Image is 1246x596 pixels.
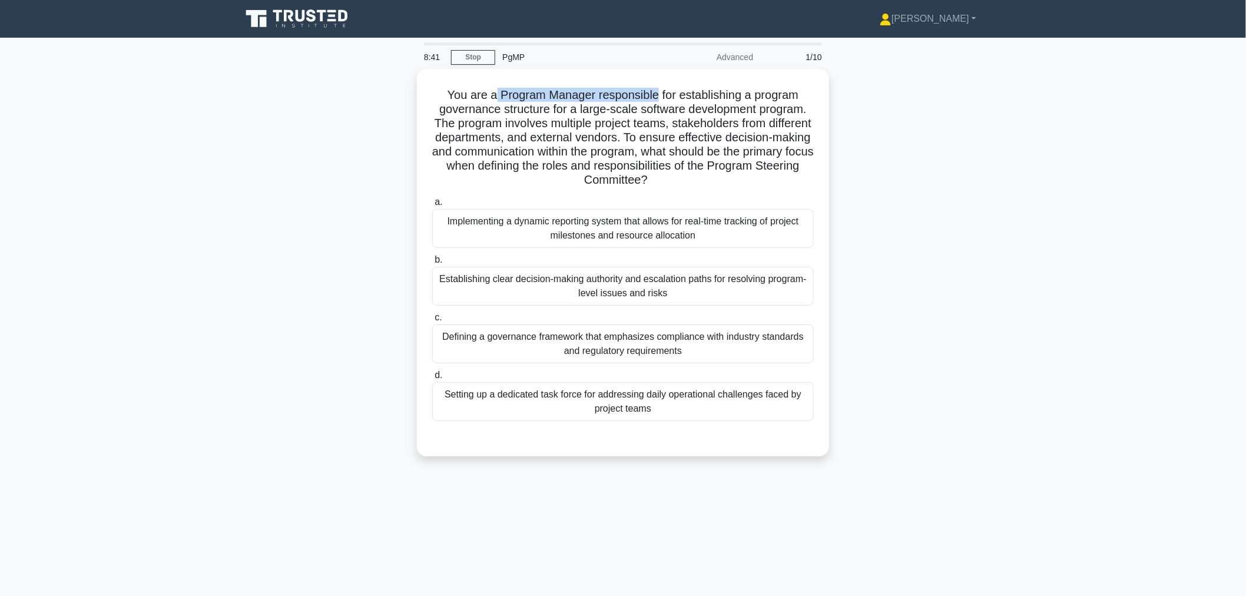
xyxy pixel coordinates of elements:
[417,45,451,69] div: 8:41
[432,209,814,248] div: Implementing a dynamic reporting system that allows for real-time tracking of project milestones ...
[432,325,814,363] div: Defining a governance framework that emphasizes compliance with industry standards and regulatory...
[495,45,657,69] div: PgMP
[435,197,442,207] span: a.
[657,45,760,69] div: Advanced
[851,7,1005,31] a: [PERSON_NAME]
[432,267,814,306] div: Establishing clear decision-making authority and escalation paths for resolving program-level iss...
[435,370,442,380] span: d.
[432,382,814,421] div: Setting up a dedicated task force for addressing daily operational challenges faced by project teams
[431,88,815,188] h5: You are a Program Manager responsible for establishing a program governance structure for a large...
[760,45,829,69] div: 1/10
[451,50,495,65] a: Stop
[435,254,442,264] span: b.
[435,312,442,322] span: c.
